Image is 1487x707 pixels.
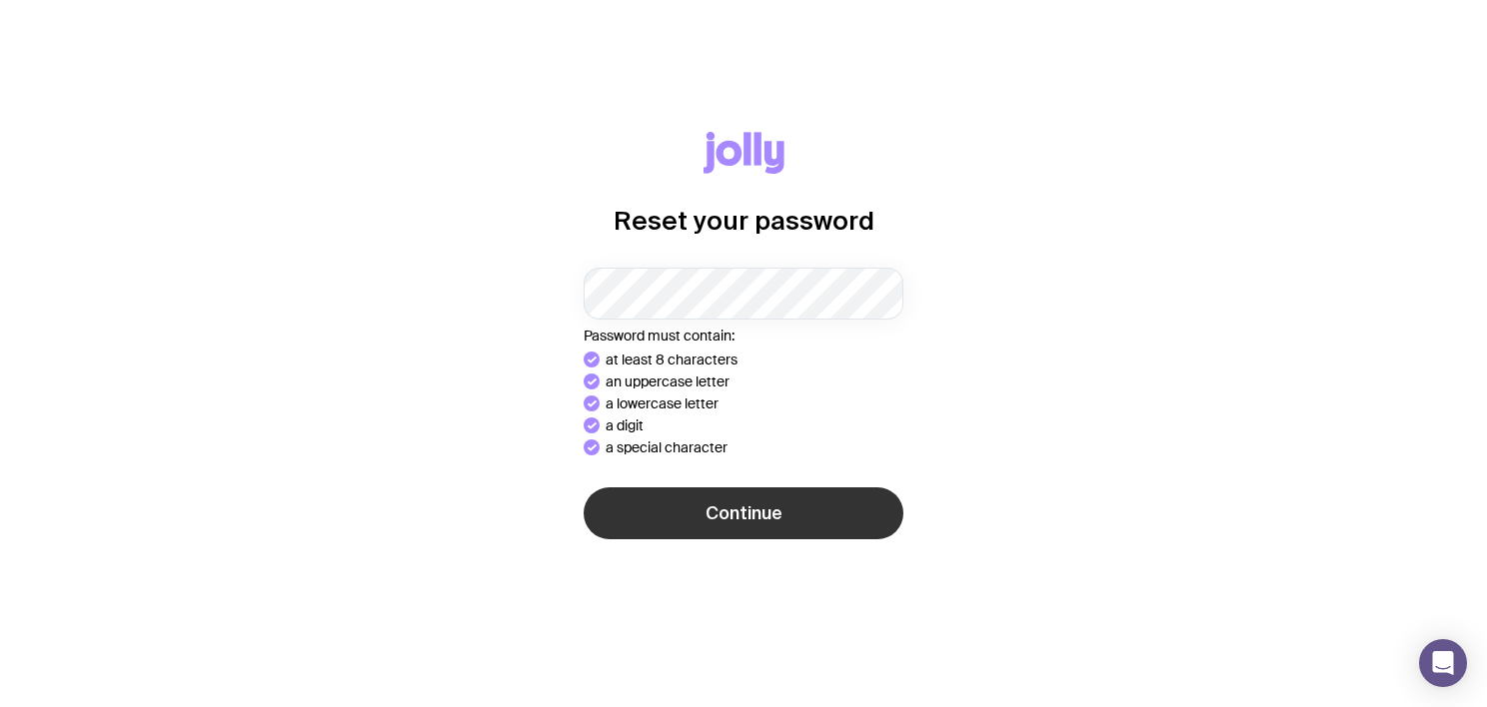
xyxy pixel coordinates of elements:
div: Open Intercom Messenger [1419,639,1467,687]
p: Password must contain: [584,328,903,344]
p: a lowercase letter [606,395,719,411]
h1: Reset your password [614,206,874,236]
span: Continue [706,501,782,525]
p: a special character [606,439,728,455]
p: at least 8 characters [606,352,738,367]
p: a digit [606,417,644,433]
p: an uppercase letter [606,373,730,389]
button: Continue [584,487,903,539]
